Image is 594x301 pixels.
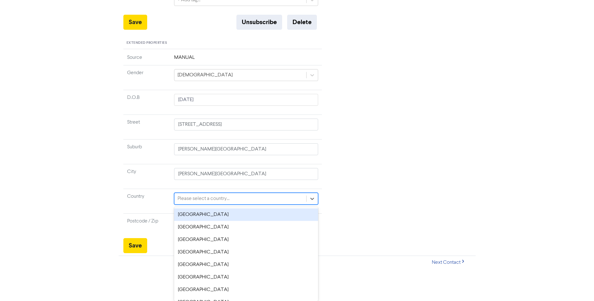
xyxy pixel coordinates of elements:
div: [GEOGRAPHIC_DATA] [174,221,318,233]
div: Extended Properties [123,37,322,49]
div: [GEOGRAPHIC_DATA] [174,258,318,271]
td: D.O.B [123,90,170,115]
button: Delete [287,15,317,30]
iframe: Chat Widget [563,271,594,301]
td: City [123,164,170,189]
button: Save [123,15,147,30]
div: [GEOGRAPHIC_DATA] [174,233,318,246]
button: Unsubscribe [236,15,282,30]
td: Source [123,54,170,65]
td: Suburb [123,139,170,164]
div: [GEOGRAPHIC_DATA] [174,283,318,296]
td: Gender [123,65,170,90]
td: Country [123,189,170,213]
button: Save [123,238,147,253]
div: [DEMOGRAPHIC_DATA] [178,71,233,79]
input: Click to select a date [174,94,318,106]
td: Postcode / Zip [123,213,170,238]
div: [GEOGRAPHIC_DATA] [174,246,318,258]
div: Please select a country... [178,195,230,202]
div: [GEOGRAPHIC_DATA] [174,271,318,283]
button: Next Contact [426,256,471,269]
td: Street [123,115,170,139]
div: [GEOGRAPHIC_DATA] [174,208,318,221]
td: MANUAL [170,54,322,65]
